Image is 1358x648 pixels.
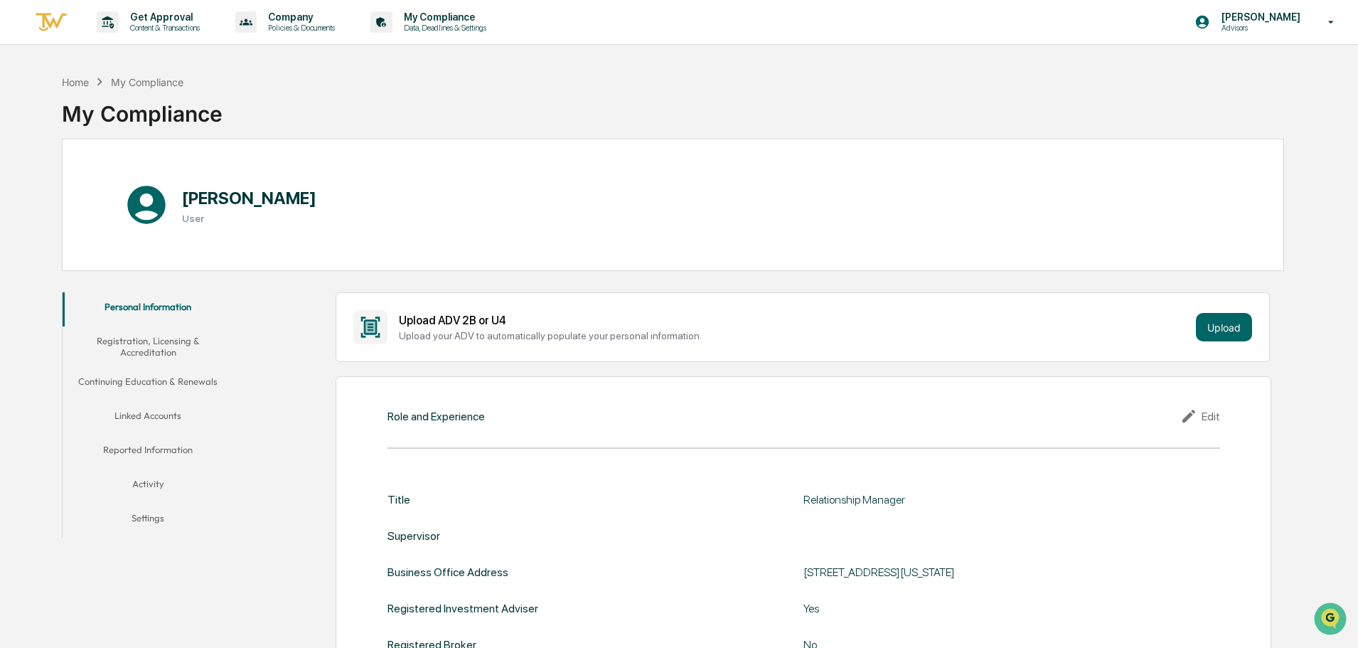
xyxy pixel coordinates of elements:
button: Start new chat [242,113,259,130]
div: Yes [803,602,1159,615]
p: How can we help? [14,30,259,53]
p: Company [257,11,342,23]
span: Data Lookup [28,206,90,221]
div: Upload ADV 2B or U4 [399,314,1190,327]
span: Pylon [141,241,172,252]
button: Personal Information [63,292,233,326]
h3: User [182,213,316,224]
p: Content & Transactions [119,23,207,33]
p: [PERSON_NAME] [1210,11,1308,23]
span: Preclearance [28,179,92,193]
div: Start new chat [48,109,233,123]
div: Title [387,493,410,506]
button: Upload [1196,313,1252,341]
button: Registration, Licensing & Accreditation [63,326,233,367]
p: Policies & Documents [257,23,342,33]
p: My Compliance [392,11,493,23]
p: Get Approval [119,11,207,23]
div: [STREET_ADDRESS][US_STATE] [803,565,1159,579]
div: Role and Experience [387,410,485,423]
div: Upload your ADV to automatically populate your personal information. [399,330,1190,341]
a: 🖐️Preclearance [9,174,97,199]
div: Home [62,76,89,88]
div: secondary tabs example [63,292,233,538]
span: Attestations [117,179,176,193]
div: Edit [1180,408,1220,425]
img: 1746055101610-c473b297-6a78-478c-a979-82029cc54cd1 [14,109,40,134]
div: Business Office Address [387,565,508,579]
a: Powered byPylon [100,240,172,252]
p: Advisors [1210,23,1308,33]
div: My Compliance [62,90,223,127]
button: Continuing Education & Renewals [63,367,233,401]
button: Linked Accounts [63,401,233,435]
div: 🗄️ [103,181,114,192]
div: Relationship Manager [803,493,1159,506]
a: 🗄️Attestations [97,174,182,199]
div: 🔎 [14,208,26,219]
button: Settings [63,504,233,538]
h1: [PERSON_NAME] [182,188,316,208]
div: My Compliance [111,76,183,88]
div: 🖐️ [14,181,26,192]
button: Reported Information [63,435,233,469]
a: 🔎Data Lookup [9,201,95,226]
div: Registered Investment Adviser [387,602,538,615]
iframe: Open customer support [1312,601,1351,639]
p: Data, Deadlines & Settings [392,23,493,33]
img: logo [34,11,68,34]
div: Supervisor [387,529,440,543]
button: Activity [63,469,233,504]
div: We're available if you need us! [48,123,180,134]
